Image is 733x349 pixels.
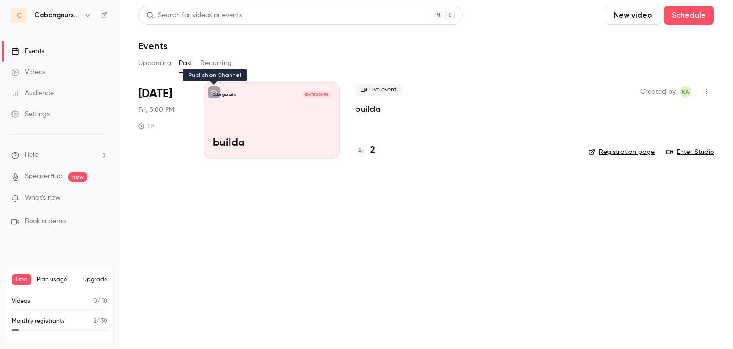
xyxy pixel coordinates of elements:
p: / 30 [94,317,107,326]
p: builda [213,137,331,150]
div: Videos [11,67,45,77]
p: Cabangnursalina [213,92,236,97]
span: Free [12,274,31,285]
a: SpeakerHub [25,172,63,182]
span: 2 [94,318,96,324]
span: C [17,11,22,21]
span: 0 [94,298,97,304]
h4: 2 [370,144,375,157]
span: Book a demo [25,217,66,227]
p: / 10 [94,297,107,305]
span: new [68,172,87,182]
div: Settings [11,109,50,119]
iframe: Noticeable Trigger [96,194,108,203]
div: Events [11,46,44,56]
button: New video [606,6,660,25]
span: Help [25,150,39,160]
span: Live event [355,84,402,96]
a: Cabangnursalina[DATE] 5:00 PMbuilda [204,82,340,159]
button: Schedule [664,6,714,25]
button: Recurring [200,55,232,71]
button: Upcoming [138,55,171,71]
div: Audience [11,88,54,98]
p: Videos [12,297,30,305]
div: 1 h [138,122,155,130]
h1: Events [138,40,168,52]
span: KELLY ALSOM [680,86,691,98]
span: Plan usage [37,276,77,284]
li: help-dropdown-opener [11,150,108,160]
span: [DATE] 5:00 PM [302,91,330,98]
a: 2 [355,144,375,157]
h6: Cabangnursalina [34,11,80,20]
span: Created by [640,86,676,98]
a: Registration page [588,147,655,157]
span: KA [682,86,689,98]
button: Past [179,55,193,71]
span: Fri, 5:00 PM [138,105,174,115]
div: Sep 5 Fri, 5:00 PM (Africa/Lagos) [138,82,188,159]
div: Search for videos or events [147,11,242,21]
span: [DATE] [138,86,172,101]
a: Enter Studio [666,147,714,157]
button: Upgrade [83,276,107,284]
p: Monthly registrants [12,317,65,326]
span: What's new [25,193,61,203]
a: builda [355,103,381,115]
